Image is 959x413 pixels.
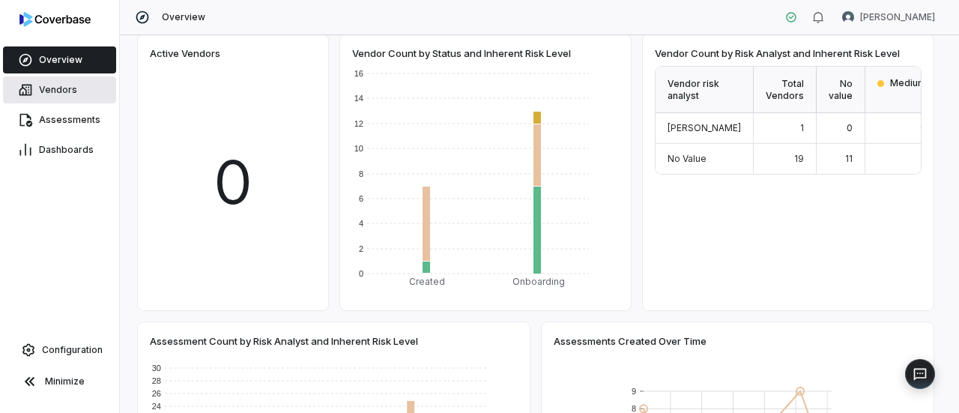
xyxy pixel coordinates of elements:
[794,153,804,164] span: 19
[354,69,363,78] text: 16
[3,106,116,133] a: Assessments
[817,67,865,113] div: No value
[754,67,817,113] div: Total Vendors
[214,137,252,227] span: 0
[3,76,116,103] a: Vendors
[359,169,363,178] text: 8
[39,144,94,156] span: Dashboards
[632,404,636,413] text: 8
[354,144,363,153] text: 10
[354,119,363,128] text: 12
[6,337,113,364] a: Configuration
[3,136,116,163] a: Dashboards
[920,122,926,133] span: 0
[890,77,926,89] span: Medium
[152,402,161,411] text: 24
[19,12,91,27] img: logo-D7KZi-bG.svg
[845,153,853,164] span: 11
[45,376,85,388] span: Minimize
[39,114,100,126] span: Assessments
[352,46,571,60] span: Vendor Count by Status and Inherent Risk Level
[359,244,363,253] text: 2
[860,11,935,23] span: [PERSON_NAME]
[842,11,854,23] img: Andrew Wright avatar
[359,194,363,203] text: 6
[668,122,741,133] span: [PERSON_NAME]
[42,344,103,356] span: Configuration
[632,387,636,396] text: 9
[668,153,707,164] span: No Value
[152,389,161,398] text: 26
[39,54,82,66] span: Overview
[6,367,113,397] button: Minimize
[800,122,804,133] span: 1
[359,219,363,228] text: 4
[150,334,418,348] span: Assessment Count by Risk Analyst and Inherent Risk Level
[152,376,161,385] text: 28
[847,122,853,133] span: 0
[152,364,161,373] text: 30
[554,334,707,348] span: Assessments Created Over Time
[39,84,77,96] span: Vendors
[354,94,363,103] text: 14
[833,6,944,28] button: Andrew Wright avatar[PERSON_NAME]
[3,46,116,73] a: Overview
[655,46,900,60] span: Vendor Count by Risk Analyst and Inherent Risk Level
[162,11,205,23] span: Overview
[150,46,220,60] span: Active Vendors
[656,67,754,113] div: Vendor risk analyst
[359,269,363,278] text: 0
